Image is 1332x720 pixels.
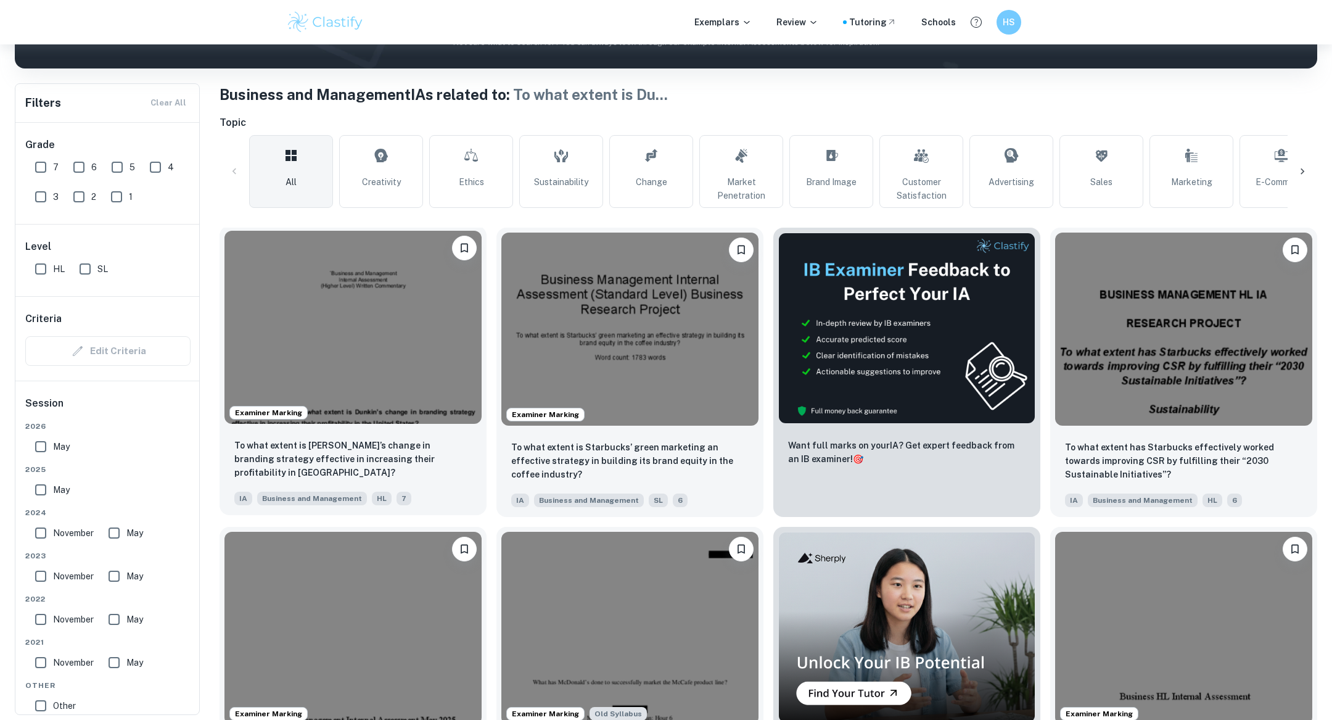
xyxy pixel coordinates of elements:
[853,454,863,464] span: 🎯
[501,233,758,426] img: Business and Management IA example thumbnail: To what extent is Starbucks’ green marke
[513,86,668,103] span: To what extent is Du ...
[507,409,584,420] span: Examiner Marking
[1065,441,1302,481] p: To what extent has Starbucks effectively worked towards improving CSR by fulfilling their “2030 S...
[1202,494,1222,507] span: HL
[25,464,191,475] span: 2025
[1283,238,1307,262] button: Bookmark
[452,537,477,561] button: Bookmark
[286,10,364,35] img: Clastify logo
[53,656,94,669] span: November
[694,15,752,29] p: Exemplars
[220,228,487,517] a: Examiner MarkingBookmarkTo what extent is Dunkin’s change in branding strategy effective in incre...
[778,233,1035,424] img: Thumbnail
[126,656,143,669] span: May
[129,190,133,204] span: 1
[372,492,392,505] span: HL
[1002,15,1016,29] h6: HS
[230,407,307,418] span: Examiner Marking
[53,613,94,626] span: November
[53,526,94,540] span: November
[53,440,70,453] span: May
[534,175,588,189] span: Sustainability
[25,680,191,691] span: Other
[729,238,754,262] button: Bookmark
[459,175,484,189] span: Ethics
[53,483,70,497] span: May
[126,613,143,626] span: May
[511,441,749,481] p: To what extent is Starbucks’ green marketing an effective strategy in building its brand equity i...
[1227,494,1242,507] span: 6
[1090,175,1112,189] span: Sales
[966,12,987,33] button: Help and Feedback
[53,190,59,204] span: 3
[25,594,191,605] span: 2022
[921,15,956,29] a: Schools
[25,138,191,152] h6: Grade
[649,494,668,507] span: SL
[729,537,754,561] button: Bookmark
[997,10,1021,35] button: HS
[705,175,778,202] span: Market Penetration
[673,494,688,507] span: 6
[849,15,897,29] a: Tutoring
[1283,537,1307,561] button: Bookmark
[25,637,191,648] span: 2021
[257,492,367,505] span: Business and Management
[126,569,143,583] span: May
[126,526,143,540] span: May
[25,239,191,254] h6: Level
[885,175,958,202] span: Customer Satisfaction
[234,439,472,479] p: To what extent is Dunkin’s change in branding strategy effective in increasing their profitabilit...
[129,160,135,174] span: 5
[286,175,297,189] span: All
[25,312,62,326] h6: Criteria
[25,421,191,432] span: 2026
[1256,175,1307,189] span: E-commerce
[25,94,61,112] h6: Filters
[806,175,857,189] span: Brand Image
[1050,228,1317,517] a: BookmarkTo what extent has Starbucks effectively worked towards improving CSR by fulfilling their...
[1061,708,1138,719] span: Examiner Marking
[234,492,252,505] span: IA
[507,708,584,719] span: Examiner Marking
[53,160,59,174] span: 7
[511,494,529,507] span: IA
[1171,175,1212,189] span: Marketing
[230,708,307,719] span: Examiner Marking
[534,494,644,507] span: Business and Management
[25,550,191,561] span: 2023
[168,160,174,174] span: 4
[97,262,108,276] span: SL
[25,336,191,366] div: Criteria filters are unavailable when searching by topic
[25,507,191,518] span: 2024
[636,175,667,189] span: Change
[989,175,1034,189] span: Advertising
[1065,494,1083,507] span: IA
[1055,233,1312,426] img: Business and Management IA example thumbnail: To what extent has Starbucks effectively
[25,396,191,421] h6: Session
[773,228,1040,517] a: ThumbnailWant full marks on yourIA? Get expert feedback from an IB examiner!
[53,262,65,276] span: HL
[91,160,97,174] span: 6
[496,228,763,517] a: Examiner MarkingBookmarkTo what extent is Starbucks’ green marketing an effective strategy in bui...
[91,190,96,204] span: 2
[362,175,401,189] span: Creativity
[220,115,1317,130] h6: Topic
[776,15,818,29] p: Review
[53,569,94,583] span: November
[1088,494,1198,507] span: Business and Management
[452,236,477,260] button: Bookmark
[788,439,1026,466] p: Want full marks on your IA ? Get expert feedback from an IB examiner!
[53,699,76,713] span: Other
[220,83,1317,106] h1: Business and Management IAs related to:
[397,492,411,505] span: 7
[224,231,482,424] img: Business and Management IA example thumbnail: To what extent is Dunkin’s change in bra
